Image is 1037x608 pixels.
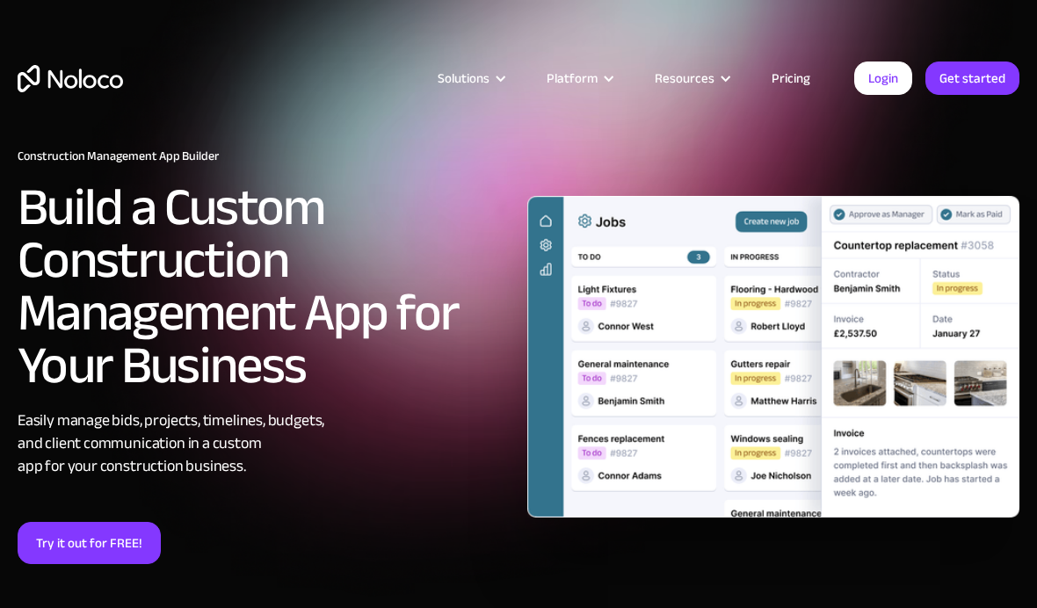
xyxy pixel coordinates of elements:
[438,67,489,90] div: Solutions
[18,65,123,92] a: home
[854,62,912,95] a: Login
[750,67,832,90] a: Pricing
[925,62,1019,95] a: Get started
[18,409,510,478] div: Easily manage bids, projects, timelines, budgets, and client communication in a custom app for yo...
[18,522,161,564] a: Try it out for FREE!
[547,67,598,90] div: Platform
[18,181,510,392] h2: Build a Custom Construction Management App for Your Business
[655,67,714,90] div: Resources
[416,67,525,90] div: Solutions
[633,67,750,90] div: Resources
[525,67,633,90] div: Platform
